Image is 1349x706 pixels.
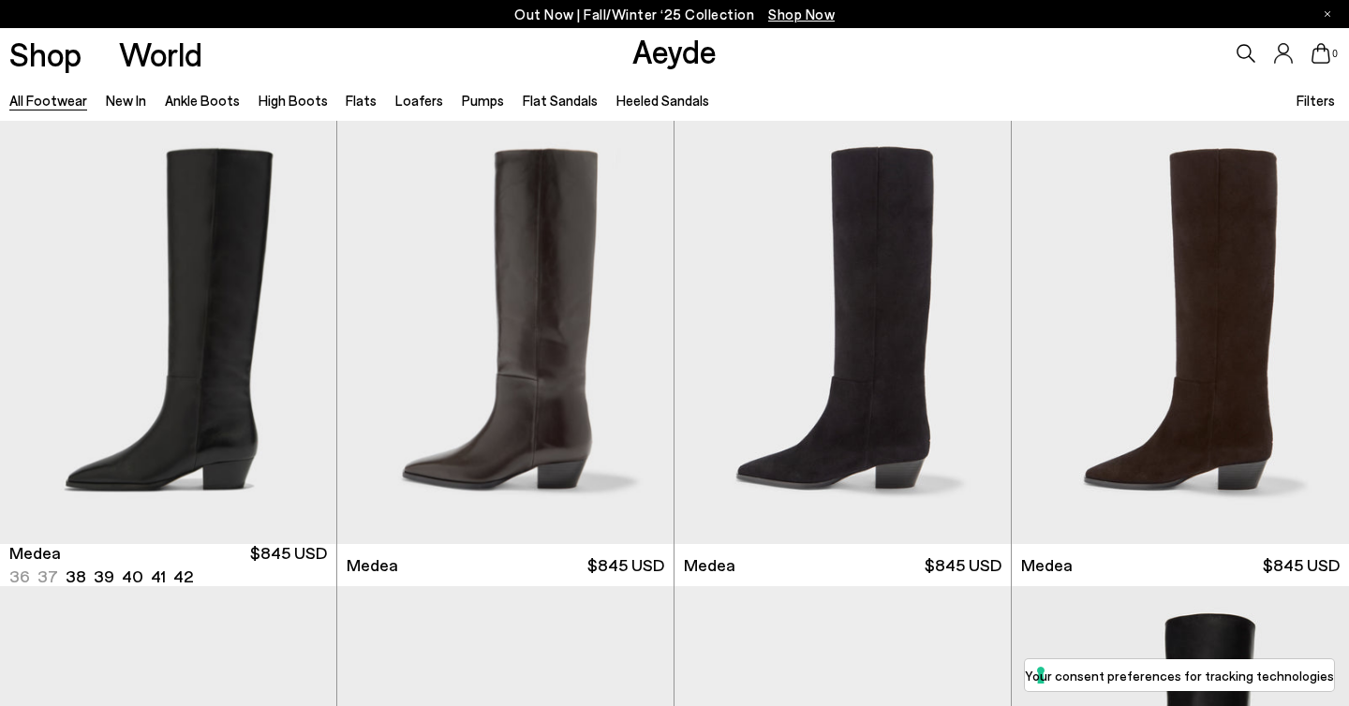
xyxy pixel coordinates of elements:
span: $845 USD [587,553,664,577]
img: Medea Suede Knee-High Boots [674,121,1011,543]
a: All Footwear [9,92,87,109]
li: 40 [122,565,143,588]
a: Aeyde [632,31,717,70]
span: Medea [9,541,61,565]
a: High Boots [259,92,328,109]
li: 38 [66,565,86,588]
span: 0 [1330,49,1340,59]
a: Shop [9,37,82,70]
a: Medea $845 USD [674,544,1011,586]
img: Medea Suede Knee-High Boots [1012,121,1349,543]
span: Navigate to /collections/new-in [768,6,835,22]
span: Filters [1297,92,1335,109]
a: New In [106,92,146,109]
a: Flats [346,92,377,109]
ul: variant [9,565,187,588]
li: 39 [94,565,114,588]
p: Out Now | Fall/Winter ‘25 Collection [514,3,835,26]
span: Medea [684,553,735,577]
span: $845 USD [250,541,327,588]
div: 1 / 6 [337,121,674,543]
label: Your consent preferences for tracking technologies [1025,666,1334,685]
a: World [119,37,202,70]
span: $845 USD [1263,553,1340,577]
span: Medea [347,553,398,577]
a: Ankle Boots [165,92,240,109]
span: $845 USD [925,553,1001,577]
a: Flat Sandals [523,92,598,109]
li: 42 [173,565,193,588]
a: Medea $845 USD [337,544,674,586]
a: Loafers [395,92,443,109]
li: 41 [151,565,166,588]
button: Your consent preferences for tracking technologies [1025,659,1334,691]
a: Medea $845 USD [1012,544,1349,586]
a: Pumps [462,92,504,109]
a: Next slide Previous slide [337,121,674,543]
span: Medea [1021,553,1073,577]
img: Medea Knee-High Boots [337,121,674,543]
a: 0 [1312,43,1330,64]
a: Heeled Sandals [616,92,709,109]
